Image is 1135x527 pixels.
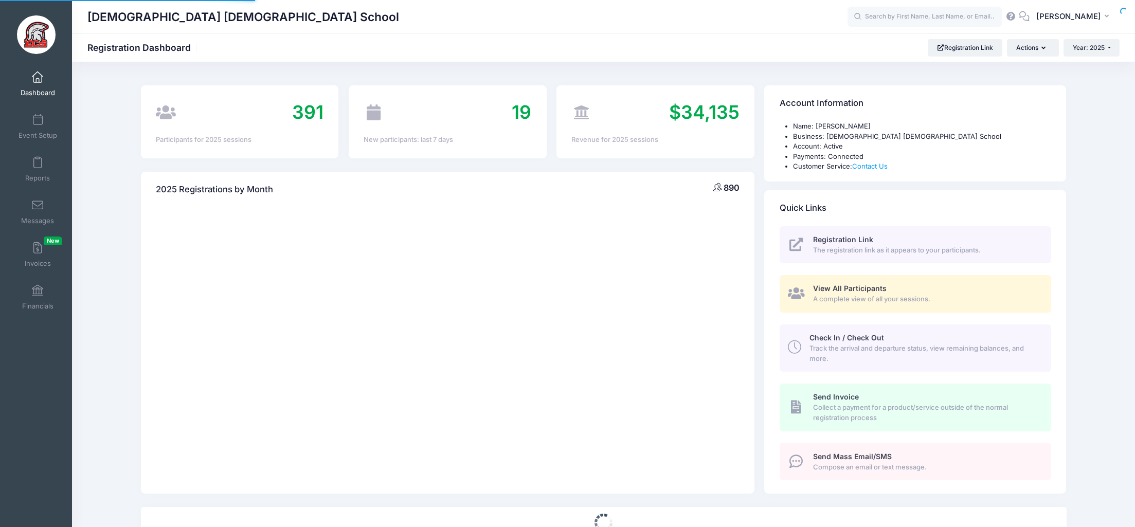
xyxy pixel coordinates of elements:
[813,392,859,401] span: Send Invoice
[87,42,200,53] h1: Registration Dashboard
[571,135,739,145] div: Revenue for 2025 sessions
[813,403,1040,423] span: Collect a payment for a product/service outside of the normal registration process
[793,152,1051,162] li: Payments: Connected
[13,151,62,187] a: Reports
[1030,5,1120,29] button: [PERSON_NAME]
[809,343,1039,364] span: Track the arrival and departure status, view remaining balances, and more.
[25,174,50,183] span: Reports
[813,235,873,244] span: Registration Link
[780,384,1051,431] a: Send Invoice Collect a payment for a product/service outside of the normal registration process
[813,284,887,293] span: View All Participants
[848,7,1002,27] input: Search by First Name, Last Name, or Email...
[364,135,531,145] div: New participants: last 7 days
[780,193,826,223] h4: Quick Links
[780,226,1051,264] a: Registration Link The registration link as it appears to your participants.
[1073,44,1105,51] span: Year: 2025
[793,132,1051,142] li: Business: [DEMOGRAPHIC_DATA] [DEMOGRAPHIC_DATA] School
[292,101,323,123] span: 391
[669,101,740,123] span: $34,135
[13,66,62,102] a: Dashboard
[780,275,1051,313] a: View All Participants A complete view of all your sessions.
[13,237,62,272] a: InvoicesNew
[1064,39,1120,57] button: Year: 2025
[44,237,62,245] span: New
[852,162,888,170] a: Contact Us
[813,452,892,461] span: Send Mass Email/SMS
[813,245,1040,256] span: The registration link as it appears to your participants.
[724,183,740,193] span: 890
[156,175,273,204] h4: 2025 Registrations by Month
[87,5,399,29] h1: [DEMOGRAPHIC_DATA] [DEMOGRAPHIC_DATA] School
[780,324,1051,372] a: Check In / Check Out Track the arrival and departure status, view remaining balances, and more.
[512,101,531,123] span: 19
[13,108,62,144] a: Event Setup
[780,89,863,118] h4: Account Information
[928,39,1002,57] a: Registration Link
[21,216,54,225] span: Messages
[780,443,1051,480] a: Send Mass Email/SMS Compose an email or text message.
[813,462,1040,473] span: Compose an email or text message.
[813,294,1040,304] span: A complete view of all your sessions.
[21,88,55,97] span: Dashboard
[793,121,1051,132] li: Name: [PERSON_NAME]
[13,279,62,315] a: Financials
[13,194,62,230] a: Messages
[809,333,884,342] span: Check In / Check Out
[793,161,1051,172] li: Customer Service:
[1036,11,1101,22] span: [PERSON_NAME]
[1007,39,1058,57] button: Actions
[17,15,56,54] img: Evangelical Christian School
[156,135,323,145] div: Participants for 2025 sessions
[793,141,1051,152] li: Account: Active
[22,302,53,311] span: Financials
[25,259,51,268] span: Invoices
[19,131,57,140] span: Event Setup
